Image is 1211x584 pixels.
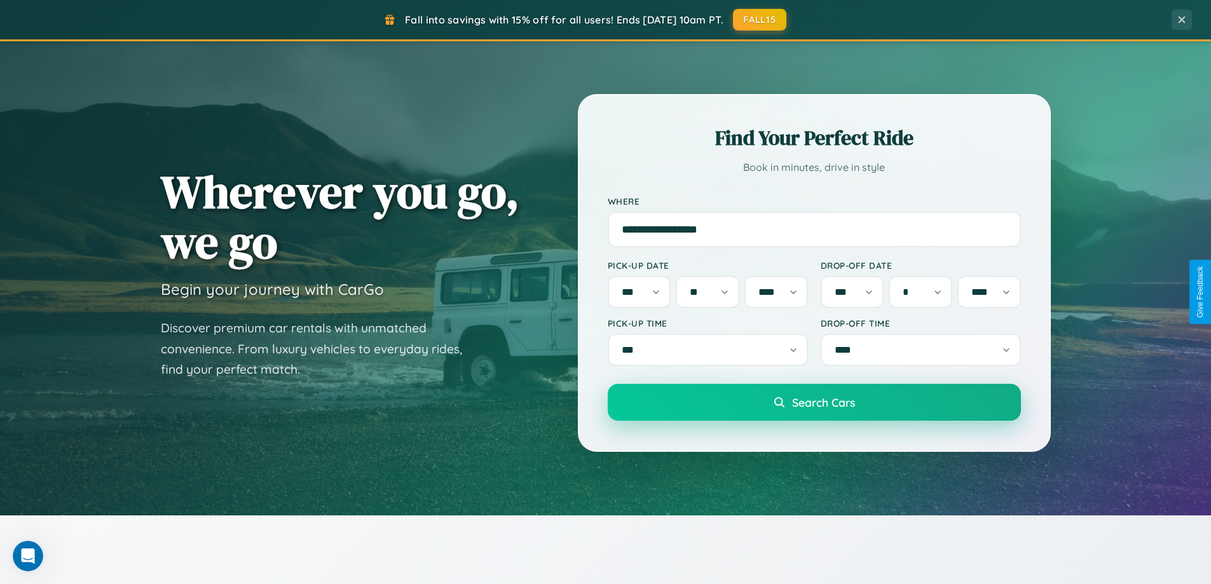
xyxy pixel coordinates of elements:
label: Pick-up Date [608,260,808,271]
span: Search Cars [792,395,855,409]
label: Drop-off Time [821,318,1021,329]
h3: Begin your journey with CarGo [161,280,384,299]
iframe: Intercom live chat [13,541,43,571]
span: Fall into savings with 15% off for all users! Ends [DATE] 10am PT. [405,13,723,26]
h2: Find Your Perfect Ride [608,124,1021,152]
button: Search Cars [608,384,1021,421]
h1: Wherever you go, we go [161,166,519,267]
p: Discover premium car rentals with unmatched convenience. From luxury vehicles to everyday rides, ... [161,318,479,380]
label: Pick-up Time [608,318,808,329]
button: FALL15 [733,9,786,31]
div: Give Feedback [1196,266,1205,318]
p: Book in minutes, drive in style [608,158,1021,177]
label: Drop-off Date [821,260,1021,271]
label: Where [608,196,1021,207]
